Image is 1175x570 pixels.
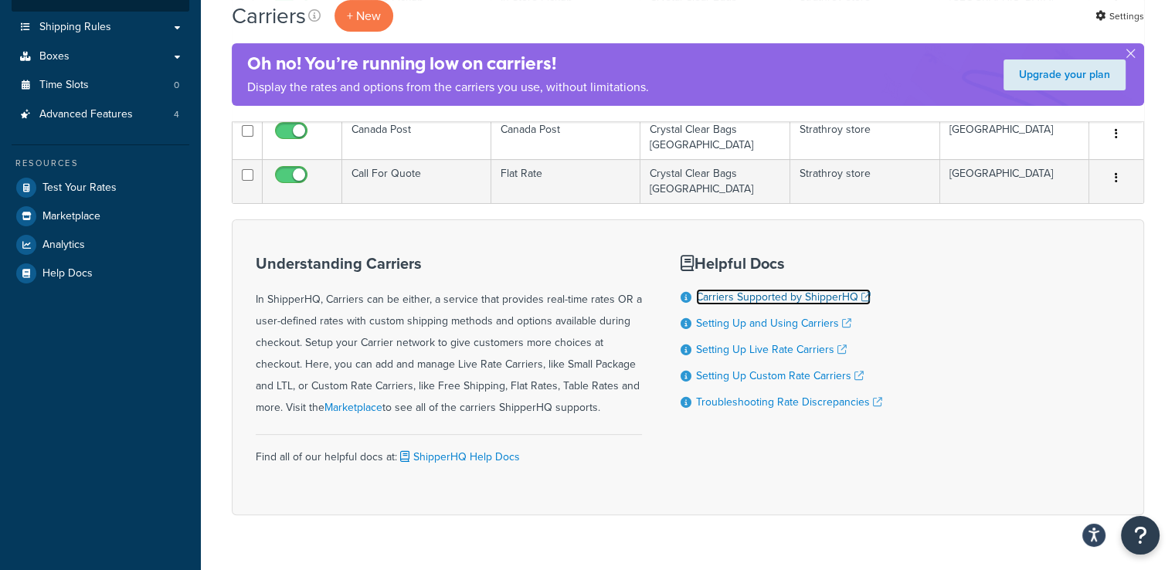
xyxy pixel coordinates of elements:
span: Advanced Features [39,108,133,121]
a: ShipperHQ Help Docs [397,449,520,465]
a: Setting Up Live Rate Carriers [696,341,847,358]
a: Marketplace [12,202,189,230]
span: Marketplace [42,210,100,223]
h1: Carriers [232,1,306,31]
td: [GEOGRAPHIC_DATA] [940,159,1089,203]
h4: Oh no! You’re running low on carriers! [247,51,649,76]
p: Display the rates and options from the carriers you use, without limitations. [247,76,649,98]
a: Marketplace [324,399,382,416]
td: Canada Post [342,115,491,159]
td: Strathroy store [790,159,940,203]
h3: Helpful Docs [681,255,882,272]
span: Analytics [42,239,85,252]
span: 0 [174,79,179,92]
span: Shipping Rules [39,21,111,34]
a: Setting Up Custom Rate Carriers [696,368,864,384]
a: Boxes [12,42,189,71]
a: Test Your Rates [12,174,189,202]
a: Carriers Supported by ShipperHQ [696,289,871,305]
a: Analytics [12,231,189,259]
div: Find all of our helpful docs at: [256,434,642,468]
h3: Understanding Carriers [256,255,642,272]
li: Advanced Features [12,100,189,129]
span: Help Docs [42,267,93,280]
td: Crystal Clear Bags [GEOGRAPHIC_DATA] [640,115,790,159]
td: Canada Post [491,115,640,159]
span: Boxes [39,50,70,63]
td: Strathroy store [790,115,940,159]
td: [GEOGRAPHIC_DATA] [940,115,1089,159]
a: Advanced Features 4 [12,100,189,129]
div: In ShipperHQ, Carriers can be either, a service that provides real-time rates OR a user-defined r... [256,255,642,419]
span: 4 [174,108,179,121]
td: Flat Rate [491,159,640,203]
a: Shipping Rules [12,13,189,42]
span: Time Slots [39,79,89,92]
button: Open Resource Center [1121,516,1160,555]
a: Help Docs [12,260,189,287]
td: Call For Quote [342,159,491,203]
a: Time Slots 0 [12,71,189,100]
li: Time Slots [12,71,189,100]
a: Upgrade your plan [1004,59,1126,90]
a: Setting Up and Using Carriers [696,315,851,331]
span: Test Your Rates [42,182,117,195]
td: Crystal Clear Bags [GEOGRAPHIC_DATA] [640,159,790,203]
a: Settings [1095,5,1144,27]
div: Resources [12,157,189,170]
a: Troubleshooting Rate Discrepancies [696,394,882,410]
